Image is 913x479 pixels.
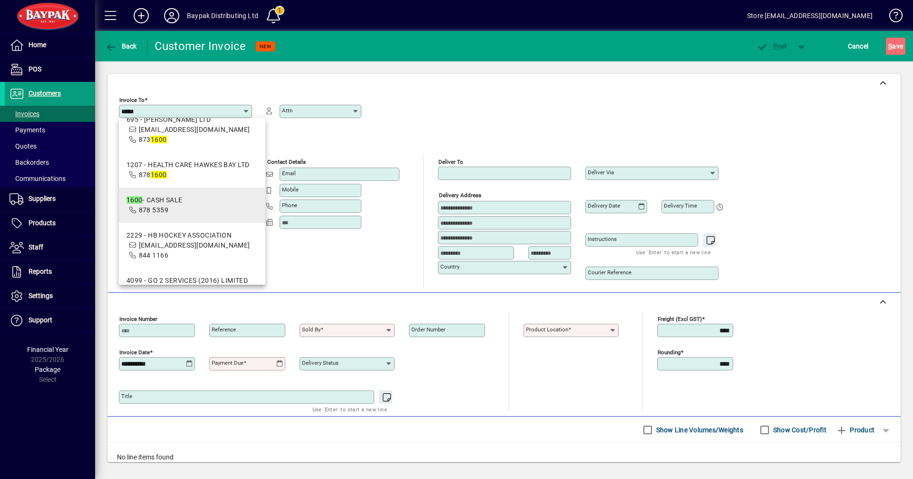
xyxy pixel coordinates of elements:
[119,316,157,322] mat-label: Invoice number
[5,33,95,57] a: Home
[103,38,139,55] button: Back
[10,110,39,118] span: Invoices
[5,187,95,211] a: Suppliers
[5,211,95,235] a: Products
[588,202,620,209] mat-label: Delivery date
[119,349,150,356] mat-label: Invoice date
[212,359,243,366] mat-label: Payment due
[107,443,901,472] div: No line items found
[156,7,187,24] button: Profile
[588,236,617,242] mat-label: Instructions
[29,41,46,49] span: Home
[302,326,321,333] mat-label: Sold by
[121,393,132,399] mat-label: Title
[35,366,60,373] span: Package
[10,126,45,134] span: Payments
[119,188,265,223] mat-option: 1600 - CASH SALE
[139,206,169,214] span: 878 5359
[212,326,236,333] mat-label: Reference
[119,107,265,152] mat-option: 695 - HEINZ WATTIES LTD
[658,316,702,322] mat-label: Freight (excl GST)
[5,260,95,284] a: Reports
[29,219,56,227] span: Products
[302,359,339,366] mat-label: Delivery status
[10,175,66,182] span: Communications
[119,223,265,268] mat-option: 2229 - HB HOCKEY ASSOCIATION
[664,202,697,209] mat-label: Delivery time
[5,170,95,187] a: Communications
[139,171,167,179] span: 878
[151,171,167,179] em: 1600
[282,186,299,193] mat-label: Mobile
[27,346,68,353] span: Financial Year
[836,422,874,438] span: Product
[29,316,52,324] span: Support
[747,8,873,23] div: Store [EMAIL_ADDRESS][DOMAIN_NAME]
[105,42,137,50] span: Back
[260,43,272,50] span: NEW
[282,107,292,114] mat-label: Attn
[5,138,95,154] a: Quotes
[139,126,250,133] span: [EMAIL_ADDRESS][DOMAIN_NAME]
[29,90,61,97] span: Customers
[126,276,258,286] div: 4099 - GO 2 SERVICES (2016) LIMITED
[119,268,265,313] mat-option: 4099 - GO 2 SERVICES (2016) LIMITED
[5,309,95,332] a: Support
[888,42,892,50] span: S
[845,38,871,55] button: Cancel
[10,159,49,166] span: Backorders
[155,39,246,54] div: Customer Invoice
[5,154,95,170] a: Backorders
[5,122,95,138] a: Payments
[126,196,143,204] em: 1600
[658,349,680,356] mat-label: Rounding
[282,170,296,177] mat-label: Email
[95,38,147,55] app-page-header-button: Back
[187,8,258,23] div: Baypak Distributing Ltd
[888,39,903,54] span: ave
[752,38,792,55] button: Post
[5,106,95,122] a: Invoices
[654,425,743,435] label: Show Line Volumes/Weights
[29,243,43,251] span: Staff
[773,42,777,50] span: P
[636,247,711,258] mat-hint: Use 'Enter' to start a new line
[588,169,614,176] mat-label: Deliver via
[5,58,95,81] a: POS
[126,195,183,205] div: - CASH SALE
[757,42,787,50] span: ost
[139,136,167,143] span: 873
[886,38,905,55] button: Save
[126,230,258,240] div: 2229 - HB HOCKEY ASSOCIATION
[119,97,145,103] mat-label: Invoice To
[119,152,265,188] mat-option: 1207 - HEALTH CARE HAWKES BAY LTD
[126,115,258,125] div: 695 - [PERSON_NAME] LTD
[526,326,568,333] mat-label: Product location
[10,142,37,150] span: Quotes
[5,284,95,308] a: Settings
[5,236,95,259] a: Staff
[440,263,459,270] mat-label: Country
[29,195,56,202] span: Suppliers
[29,292,53,299] span: Settings
[771,425,826,435] label: Show Cost/Profit
[312,404,387,415] mat-hint: Use 'Enter' to start a new line
[139,241,250,249] span: [EMAIL_ADDRESS][DOMAIN_NAME]
[411,326,446,333] mat-label: Order number
[151,136,167,143] em: 1600
[438,159,463,165] mat-label: Deliver To
[282,202,297,209] mat-label: Phone
[588,269,631,276] mat-label: Courier Reference
[882,2,901,33] a: Knowledge Base
[29,65,41,73] span: POS
[139,251,169,259] span: 844 1166
[848,39,869,54] span: Cancel
[29,268,52,275] span: Reports
[126,7,156,24] button: Add
[126,160,249,170] div: 1207 - HEALTH CARE HAWKES BAY LTD
[831,421,879,439] button: Product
